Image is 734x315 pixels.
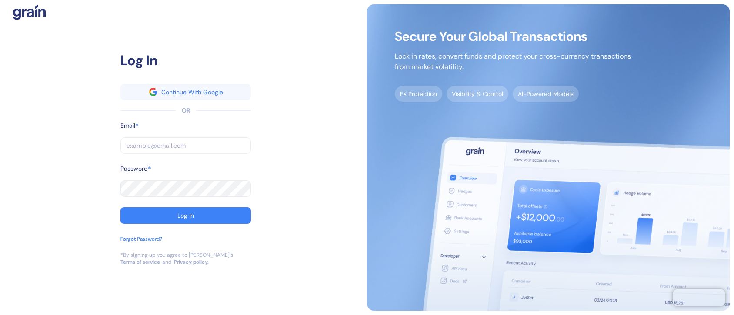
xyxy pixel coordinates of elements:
[395,51,631,72] p: Lock in rates, convert funds and protect your cross-currency transactions from market volatility.
[447,86,508,102] span: Visibility & Control
[120,259,160,265] a: Terms of service
[13,4,46,20] img: logo
[120,207,251,224] button: Log In
[120,84,251,100] button: googleContinue With Google
[149,88,157,96] img: google
[120,164,148,173] label: Password
[367,4,730,311] img: signup-main-image
[120,252,233,259] div: *By signing up you agree to [PERSON_NAME]’s
[395,32,631,41] span: Secure Your Global Transactions
[120,50,251,71] div: Log In
[673,289,725,306] iframe: Chatra live chat
[120,121,135,130] label: Email
[177,212,194,219] div: Log In
[182,106,190,115] div: OR
[120,137,251,154] input: example@email.com
[174,259,209,265] a: Privacy policy.
[120,235,162,243] div: Forgot Password?
[395,86,442,102] span: FX Protection
[513,86,579,102] span: AI-Powered Models
[120,235,162,252] button: Forgot Password?
[161,89,223,95] div: Continue With Google
[162,259,172,265] div: and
